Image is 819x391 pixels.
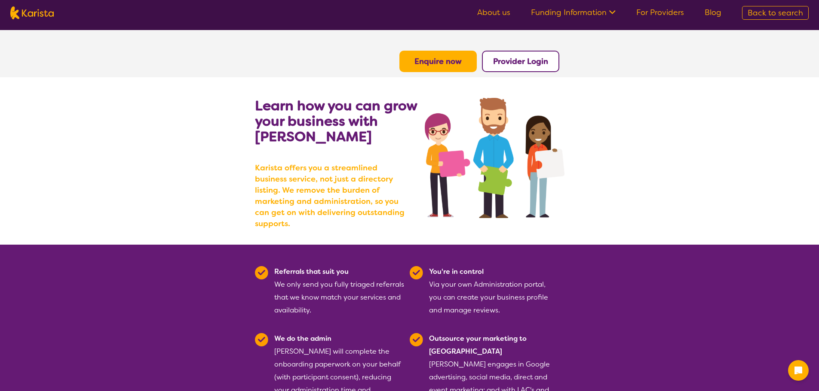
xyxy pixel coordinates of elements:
[705,7,721,18] a: Blog
[531,7,616,18] a: Funding Information
[429,265,559,317] div: Via your own Administration portal, you can create your business profile and manage reviews.
[410,266,423,279] img: Tick
[414,56,462,67] a: Enquire now
[255,266,268,279] img: Tick
[425,98,564,218] img: grow your business with Karista
[255,97,417,145] b: Learn how you can grow your business with [PERSON_NAME]
[10,6,54,19] img: Karista logo
[399,51,477,72] button: Enquire now
[493,56,548,67] a: Provider Login
[274,265,405,317] div: We only send you fully triaged referrals that we know match your services and availability.
[274,267,349,276] b: Referrals that suit you
[748,8,803,18] span: Back to search
[477,7,510,18] a: About us
[255,162,410,229] b: Karista offers you a streamlined business service, not just a directory listing. We remove the bu...
[410,333,423,346] img: Tick
[482,51,559,72] button: Provider Login
[742,6,809,20] a: Back to search
[274,334,331,343] b: We do the admin
[429,334,527,356] b: Outsource your marketing to [GEOGRAPHIC_DATA]
[255,333,268,346] img: Tick
[636,7,684,18] a: For Providers
[429,267,484,276] b: You're in control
